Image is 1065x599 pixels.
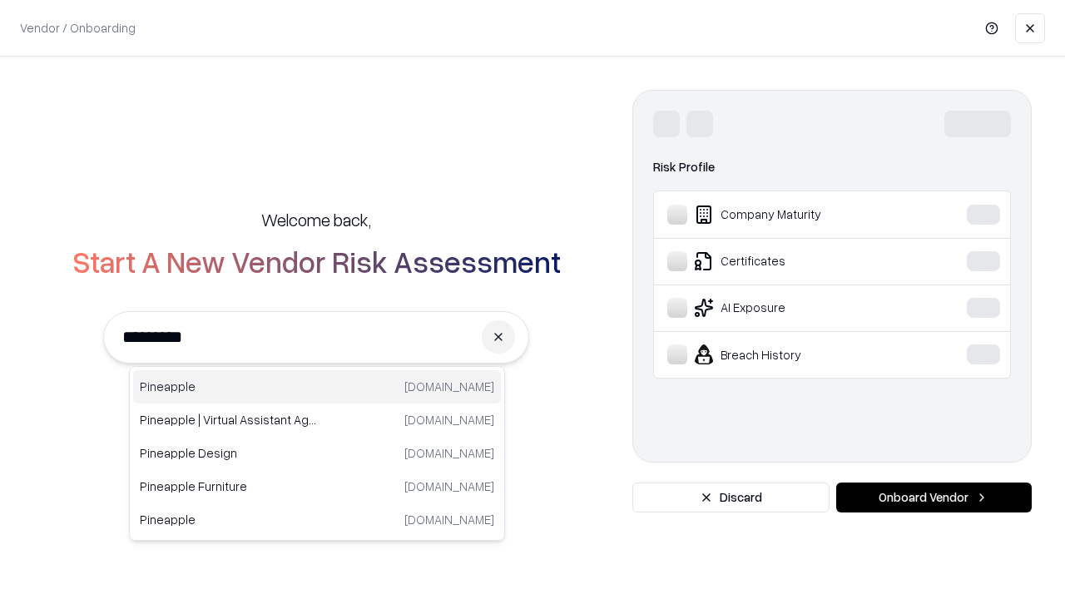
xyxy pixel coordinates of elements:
[667,205,916,225] div: Company Maturity
[667,251,916,271] div: Certificates
[404,378,494,395] p: [DOMAIN_NAME]
[261,208,371,231] h5: Welcome back,
[404,511,494,528] p: [DOMAIN_NAME]
[836,483,1032,512] button: Onboard Vendor
[404,411,494,428] p: [DOMAIN_NAME]
[20,19,136,37] p: Vendor / Onboarding
[404,444,494,462] p: [DOMAIN_NAME]
[140,478,317,495] p: Pineapple Furniture
[140,511,317,528] p: Pineapple
[667,298,916,318] div: AI Exposure
[653,157,1011,177] div: Risk Profile
[140,411,317,428] p: Pineapple | Virtual Assistant Agency
[404,478,494,495] p: [DOMAIN_NAME]
[667,344,916,364] div: Breach History
[632,483,830,512] button: Discard
[140,378,317,395] p: Pineapple
[72,245,561,278] h2: Start A New Vendor Risk Assessment
[129,366,505,541] div: Suggestions
[140,444,317,462] p: Pineapple Design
